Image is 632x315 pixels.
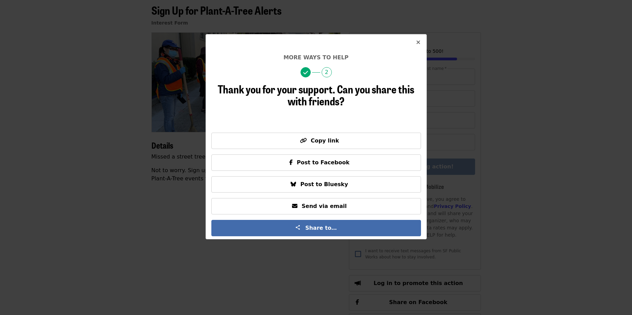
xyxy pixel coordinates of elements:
[289,159,293,166] i: facebook-f icon
[311,137,339,144] span: Copy link
[218,81,335,97] span: Thank you for your support.
[410,34,426,51] button: Close
[302,203,346,209] span: Send via email
[291,181,296,187] i: bluesky icon
[288,81,414,109] span: Can you share this with friends?
[211,220,421,236] button: Share to…
[295,225,301,230] img: Share
[211,198,421,214] button: Send via email
[211,154,421,171] button: Post to Facebook
[211,133,421,149] button: Copy link
[300,181,348,187] span: Post to Bluesky
[303,70,308,76] i: check icon
[416,39,420,46] i: times icon
[292,203,297,209] i: envelope icon
[305,225,337,231] span: Share to…
[283,54,349,61] span: More ways to help
[211,176,421,193] button: Post to Bluesky
[297,159,350,166] span: Post to Facebook
[300,137,307,144] i: link icon
[322,67,332,77] span: 2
